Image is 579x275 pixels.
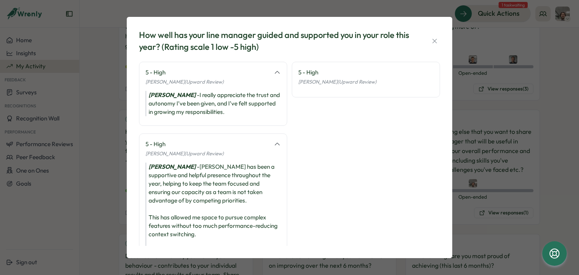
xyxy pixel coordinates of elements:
i: [PERSON_NAME] [149,91,196,99]
div: - I really appreciate the trust and autonomy I’ve been given, and I’ve felt supported in growing ... [146,91,281,116]
span: [PERSON_NAME] (Upward Review) [298,79,376,85]
div: 5 - High [146,68,269,77]
div: How well has your line manager guided and supported you in your role this year? (Rating scale 1 l... [139,29,411,53]
i: [PERSON_NAME] [149,163,196,170]
div: 5 - High [298,68,433,77]
span: [PERSON_NAME] (Upward Review) [146,150,224,156]
span: [PERSON_NAME] (Upward Review) [146,79,224,85]
div: 5 - High [146,140,269,148]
